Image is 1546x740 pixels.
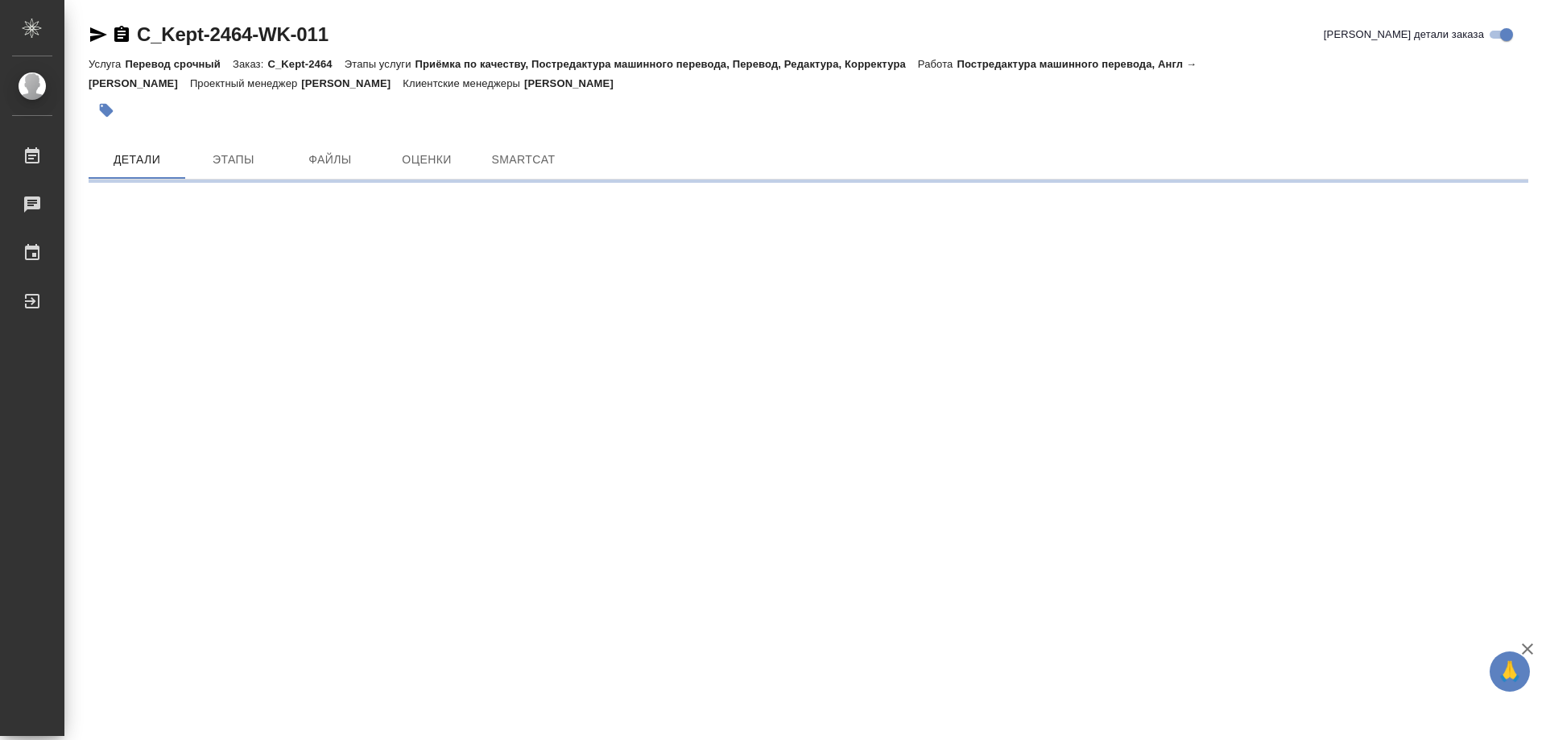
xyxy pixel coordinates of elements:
span: [PERSON_NAME] детали заказа [1324,27,1484,43]
p: Заказ: [233,58,267,70]
p: Клиентские менеджеры [403,77,524,89]
p: Работа [918,58,957,70]
p: [PERSON_NAME] [524,77,626,89]
button: Добавить тэг [89,93,124,128]
a: C_Kept-2464-WK-011 [137,23,329,45]
p: Проектный менеджер [190,77,301,89]
button: Скопировать ссылку для ЯМессенджера [89,25,108,44]
p: C_Kept-2464 [267,58,344,70]
button: Скопировать ссылку [112,25,131,44]
span: 🙏 [1496,655,1523,688]
span: Этапы [195,150,272,170]
p: Услуга [89,58,125,70]
p: Перевод срочный [125,58,233,70]
span: Оценки [388,150,465,170]
p: [PERSON_NAME] [301,77,403,89]
p: Приёмка по качеству, Постредактура машинного перевода, Перевод, Редактура, Корректура [415,58,918,70]
span: Файлы [291,150,369,170]
button: 🙏 [1490,651,1530,692]
span: Детали [98,150,176,170]
span: SmartCat [485,150,562,170]
p: Этапы услуги [345,58,415,70]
